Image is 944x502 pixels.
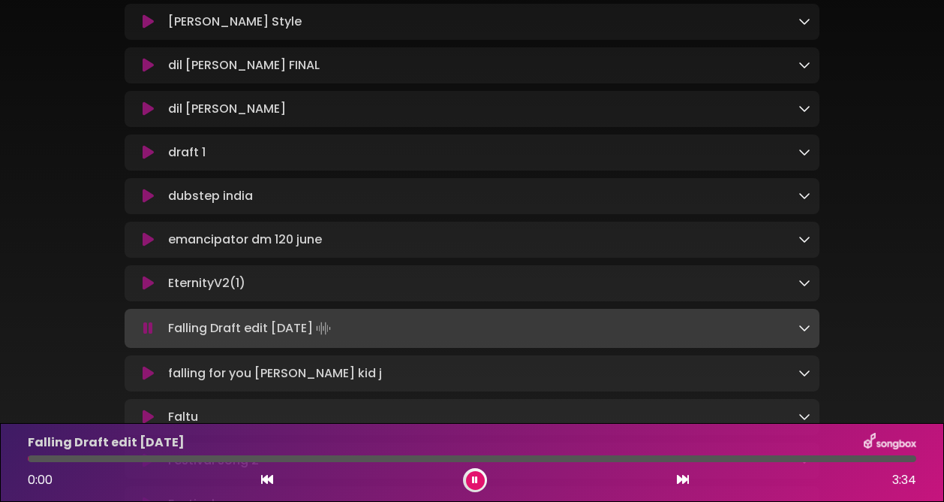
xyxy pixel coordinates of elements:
[313,318,334,339] img: waveform4.gif
[28,471,53,488] span: 0:00
[168,13,302,31] p: [PERSON_NAME] Style
[168,144,206,162] p: draft 1
[892,471,916,489] span: 3:34
[168,274,245,292] p: EternityV2(1)
[168,187,253,205] p: dubstep india
[168,231,322,249] p: emancipator dm 120 june
[168,318,334,339] p: Falling Draft edit [DATE]
[28,434,185,452] p: Falling Draft edit [DATE]
[864,433,916,452] img: songbox-logo-white.png
[168,408,198,426] p: Faltu
[168,100,286,118] p: dil [PERSON_NAME]
[168,56,320,74] p: dil [PERSON_NAME] FINAL
[168,364,382,383] p: falling for you [PERSON_NAME] kid j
